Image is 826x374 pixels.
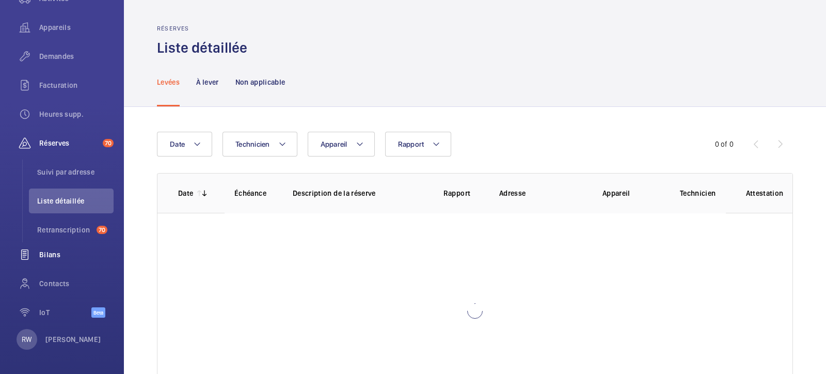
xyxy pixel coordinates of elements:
p: [PERSON_NAME] [45,334,101,345]
span: Appareil [321,140,347,148]
div: 0 of 0 [715,139,734,149]
button: Technicien [223,132,297,157]
button: Rapport [385,132,452,157]
span: Contacts [39,278,114,289]
span: Demandes [39,51,114,61]
span: Date [170,140,185,148]
p: Technicien [680,188,725,198]
span: Bilans [39,250,114,260]
p: Description de la réserve [293,188,431,198]
span: Suivi par adresse [37,167,114,177]
span: 70 [103,139,114,147]
span: Liste détaillée [37,196,114,206]
p: Levées [157,77,180,87]
p: Échéance [232,188,269,198]
span: Beta [91,307,105,318]
span: Rapport [398,140,424,148]
p: À lever [196,77,218,87]
span: IoT [39,307,91,318]
span: Réserves [39,138,99,148]
button: Date [157,132,212,157]
p: Appareil [602,188,663,198]
p: Adresse [499,188,586,198]
h1: Liste détaillée [157,38,253,57]
h2: Réserves [157,25,253,32]
button: Appareil [308,132,375,157]
span: Appareils [39,22,114,33]
p: Date [178,188,193,198]
p: RW [22,334,31,345]
p: Attestation [742,188,787,198]
span: Technicien [235,140,270,148]
span: Heures supp. [39,109,114,119]
span: Retranscription [37,225,92,235]
span: 70 [97,226,107,234]
span: Facturation [39,80,114,90]
p: Rapport [438,188,475,198]
p: Non applicable [235,77,285,87]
